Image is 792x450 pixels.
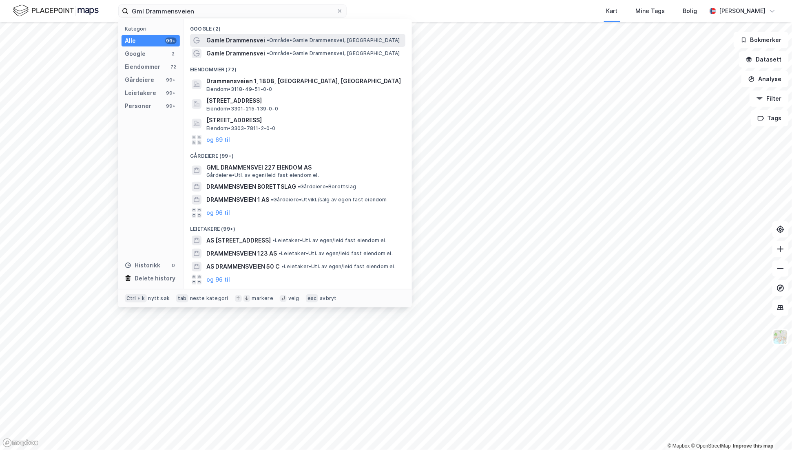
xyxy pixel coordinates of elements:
span: Leietaker • Utl. av egen/leid fast eiendom el. [279,250,393,257]
div: 0 [170,262,177,269]
div: Leietakere (99+) [184,219,412,234]
span: GML DRAMMENSVEI 227 EIENDOM AS [206,163,402,172]
button: og 96 til [206,208,230,218]
span: Leietaker • Utl. av egen/leid fast eiendom el. [272,237,387,244]
div: Chatt-widget [751,411,792,450]
div: Gårdeiere [125,75,154,85]
span: • [298,183,300,190]
div: Personer (99+) [184,286,412,301]
div: Mine Tags [636,6,665,16]
input: Søk på adresse, matrikkel, gårdeiere, leietakere eller personer [128,5,336,17]
div: 99+ [165,103,177,109]
span: • [271,196,273,203]
div: 99+ [165,37,177,44]
span: Gårdeiere • Borettslag [298,183,356,190]
span: Drammensveien 1, 1808, [GEOGRAPHIC_DATA], [GEOGRAPHIC_DATA] [206,76,402,86]
span: • [267,50,269,56]
img: Z [773,329,788,345]
span: Eiendom • 3301-215-139-0-0 [206,106,278,112]
span: AS [STREET_ADDRESS] [206,236,271,245]
div: 99+ [165,90,177,96]
button: og 96 til [206,275,230,285]
span: • [279,250,281,256]
span: [STREET_ADDRESS] [206,96,402,106]
div: Leietakere [125,88,156,98]
span: Område • Gamle Drammensvei, [GEOGRAPHIC_DATA] [267,50,400,57]
button: Tags [751,110,789,126]
div: Personer [125,101,151,111]
span: AS DRAMMENSVEIEN 50 C [206,262,280,271]
span: • [281,263,284,269]
div: markere [252,295,273,302]
span: • [267,37,269,43]
div: Eiendommer [125,62,160,72]
span: DRAMMENSVEIEN 123 AS [206,249,277,258]
span: • [272,237,275,243]
div: velg [288,295,299,302]
div: Eiendommer (72) [184,60,412,75]
span: Gamle Drammensvei [206,49,265,58]
button: og 69 til [206,135,230,145]
div: tab [176,294,188,302]
a: Improve this map [733,443,774,449]
span: Område • Gamle Drammensvei, [GEOGRAPHIC_DATA] [267,37,400,44]
div: nytt søk [148,295,170,302]
div: neste kategori [190,295,228,302]
span: DRAMMENSVEIEN 1 AS [206,195,269,205]
button: Analyse [741,71,789,87]
div: Google [125,49,146,59]
img: logo.f888ab2527a4732fd821a326f86c7f29.svg [13,4,99,18]
div: Ctrl + k [125,294,147,302]
div: Bolig [683,6,697,16]
iframe: Chat Widget [751,411,792,450]
button: Bokmerker [734,32,789,48]
span: DRAMMENSVEIEN BORETTSLAG [206,182,296,192]
a: Mapbox homepage [2,438,38,448]
div: Google (2) [184,19,412,34]
a: OpenStreetMap [691,443,731,449]
div: esc [306,294,319,302]
span: Gårdeiere • Utl. av egen/leid fast eiendom el. [206,172,319,179]
div: Kategori [125,26,180,32]
span: [STREET_ADDRESS] [206,115,402,125]
button: Filter [750,90,789,107]
span: Eiendom • 3303-7811-2-0-0 [206,125,276,132]
span: Leietaker • Utl. av egen/leid fast eiendom el. [281,263,396,270]
button: Datasett [739,51,789,68]
div: Alle [125,36,136,46]
div: 99+ [165,77,177,83]
div: Gårdeiere (99+) [184,146,412,161]
span: Gårdeiere • Utvikl./salg av egen fast eiendom [271,196,387,203]
div: 72 [170,64,177,70]
div: Delete history [135,274,175,283]
a: Mapbox [668,443,690,449]
span: Eiendom • 3118-49-51-0-0 [206,86,272,93]
div: [PERSON_NAME] [719,6,766,16]
div: Kart [606,6,618,16]
div: 2 [170,51,177,57]
div: Historikk [125,260,160,270]
span: Gamle Drammensvei [206,35,265,45]
div: avbryt [320,295,336,302]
